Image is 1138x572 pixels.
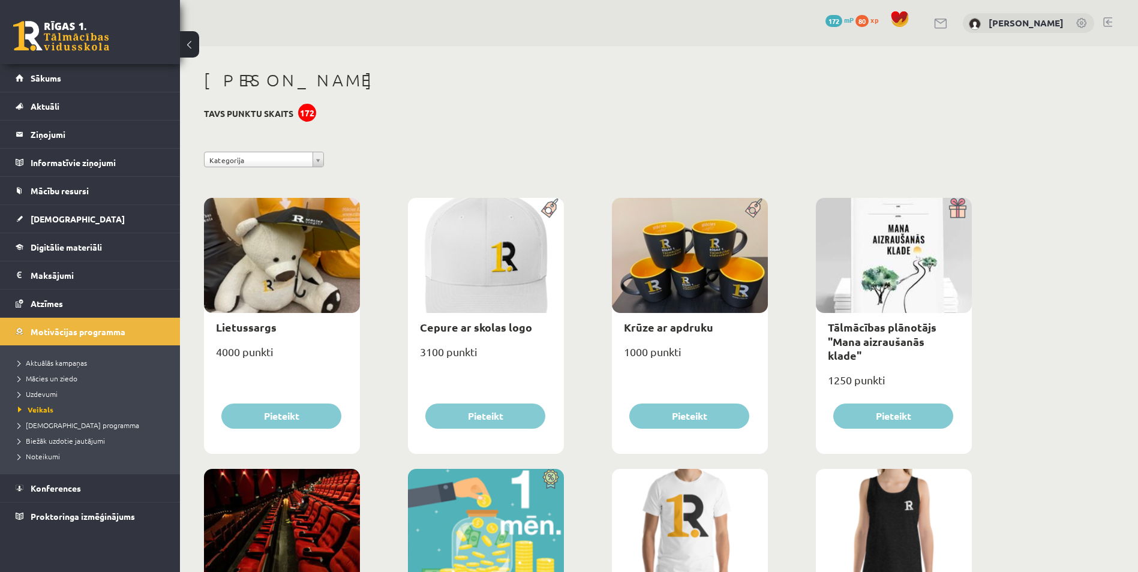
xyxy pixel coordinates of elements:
span: Veikals [18,405,53,414]
span: Mācies un ziedo [18,374,77,383]
div: 1000 punkti [612,342,768,372]
a: [DEMOGRAPHIC_DATA] programma [18,420,168,430]
a: Mācies un ziedo [18,373,168,384]
span: Proktoringa izmēģinājums [31,511,135,522]
a: 172 mP [825,15,854,25]
img: Atlaide [537,469,564,489]
a: Aktuālās kampaņas [18,357,168,368]
span: [DEMOGRAPHIC_DATA] [31,213,125,224]
div: 3100 punkti [408,342,564,372]
a: Aktuāli [16,92,165,120]
div: 4000 punkti [204,342,360,372]
a: Cepure ar skolas logo [420,320,532,334]
a: Maksājumi [16,261,165,289]
button: Pieteikt [833,404,953,429]
span: Sākums [31,73,61,83]
h1: [PERSON_NAME] [204,70,972,91]
span: Noteikumi [18,451,60,461]
img: Inga Revina [969,18,981,30]
a: Atzīmes [16,290,165,317]
button: Pieteikt [221,404,341,429]
legend: Informatīvie ziņojumi [31,149,165,176]
legend: Ziņojumi [31,121,165,148]
a: Rīgas 1. Tālmācības vidusskola [13,21,109,51]
a: Kategorija [204,152,324,167]
a: Krūze ar apdruku [624,320,713,334]
a: Uzdevumi [18,389,168,399]
a: Sākums [16,64,165,92]
span: Motivācijas programma [31,326,125,337]
span: [DEMOGRAPHIC_DATA] programma [18,420,139,430]
a: Noteikumi [18,451,168,462]
span: Kategorija [209,152,308,168]
img: Populāra prece [741,198,768,218]
h3: Tavs punktu skaits [204,109,293,119]
button: Pieteikt [425,404,545,429]
a: Mācību resursi [16,177,165,204]
a: Lietussargs [216,320,277,334]
span: Konferences [31,483,81,493]
a: [PERSON_NAME] [989,17,1064,29]
img: Dāvana ar pārsteigumu [945,198,972,218]
button: Pieteikt [629,404,749,429]
span: Digitālie materiāli [31,242,102,252]
a: Tālmācības plānotājs "Mana aizraušanās klade" [828,320,936,362]
span: Mācību resursi [31,185,89,196]
a: Motivācijas programma [16,318,165,345]
a: Biežāk uzdotie jautājumi [18,435,168,446]
a: Konferences [16,474,165,502]
span: xp [870,15,878,25]
a: Digitālie materiāli [16,233,165,261]
a: 80 xp [855,15,884,25]
a: Ziņojumi [16,121,165,148]
img: Populāra prece [537,198,564,218]
span: 172 [825,15,842,27]
span: Aktuāli [31,101,59,112]
div: 1250 punkti [816,370,972,400]
span: 80 [855,15,869,27]
span: Uzdevumi [18,389,58,399]
legend: Maksājumi [31,261,165,289]
span: Atzīmes [31,298,63,309]
span: Biežāk uzdotie jautājumi [18,436,105,445]
span: mP [844,15,854,25]
div: 172 [298,104,316,122]
a: [DEMOGRAPHIC_DATA] [16,205,165,233]
span: Aktuālās kampaņas [18,358,87,368]
a: Veikals [18,404,168,415]
a: Proktoringa izmēģinājums [16,502,165,530]
a: Informatīvie ziņojumi [16,149,165,176]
